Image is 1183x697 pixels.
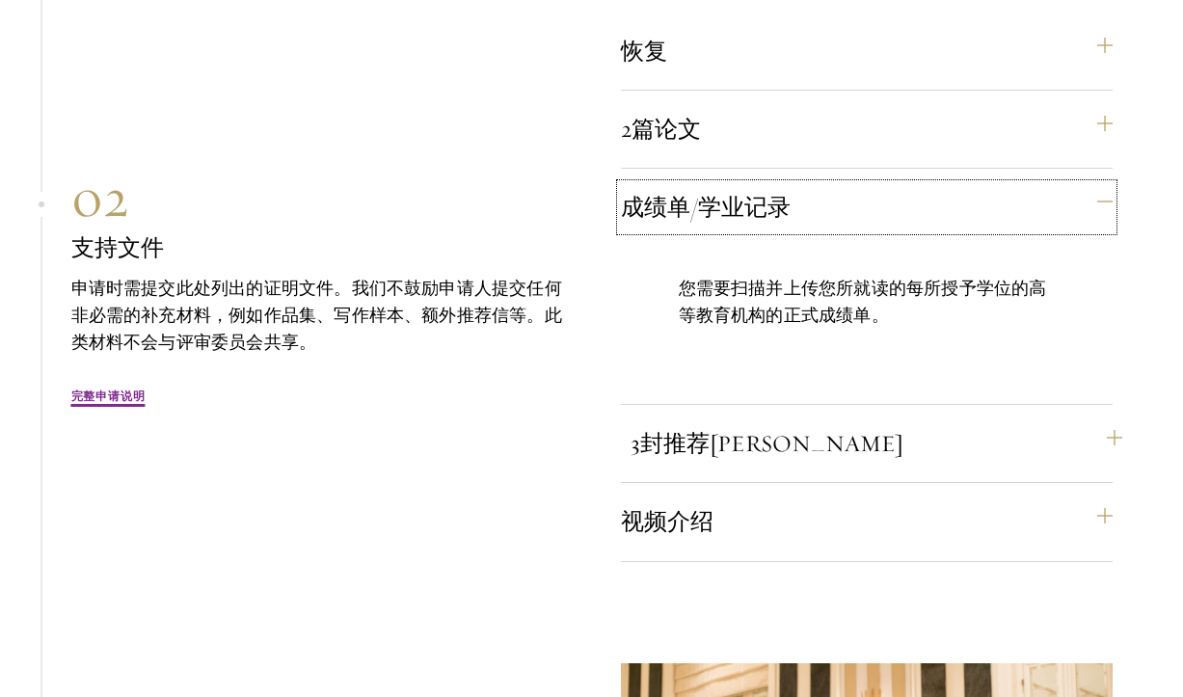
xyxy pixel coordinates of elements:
font: 3封推荐[PERSON_NAME] [631,429,903,458]
button: 恢复 [621,28,1113,74]
font: 完整申请说明 [71,387,146,404]
font: 视频介绍 [621,507,713,536]
font: 2篇论文 [621,115,701,144]
button: 视频介绍 [621,498,1113,545]
button: 成绩单/学业记录 [621,184,1113,230]
a: 完整申请说明 [71,385,146,410]
font: 恢复 [621,37,667,66]
font: 成绩单/学业记录 [621,193,791,222]
font: 申请时需提交此处列出的证明文件。我们不鼓励申请人提交任何非必需的补充材料，例如作品集、写作样本、额外推荐信等。此类材料不会与评审委员会共享。 [71,275,562,355]
font: 02 [71,164,129,231]
font: 您需要扫描并上传您所就读的每所授予学位的高等教育机构的正式成绩单。 [679,275,1047,328]
button: 3封推荐[PERSON_NAME] [631,420,1122,467]
font: 支持文件 [71,233,164,262]
button: 2篇论文 [621,106,1113,152]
